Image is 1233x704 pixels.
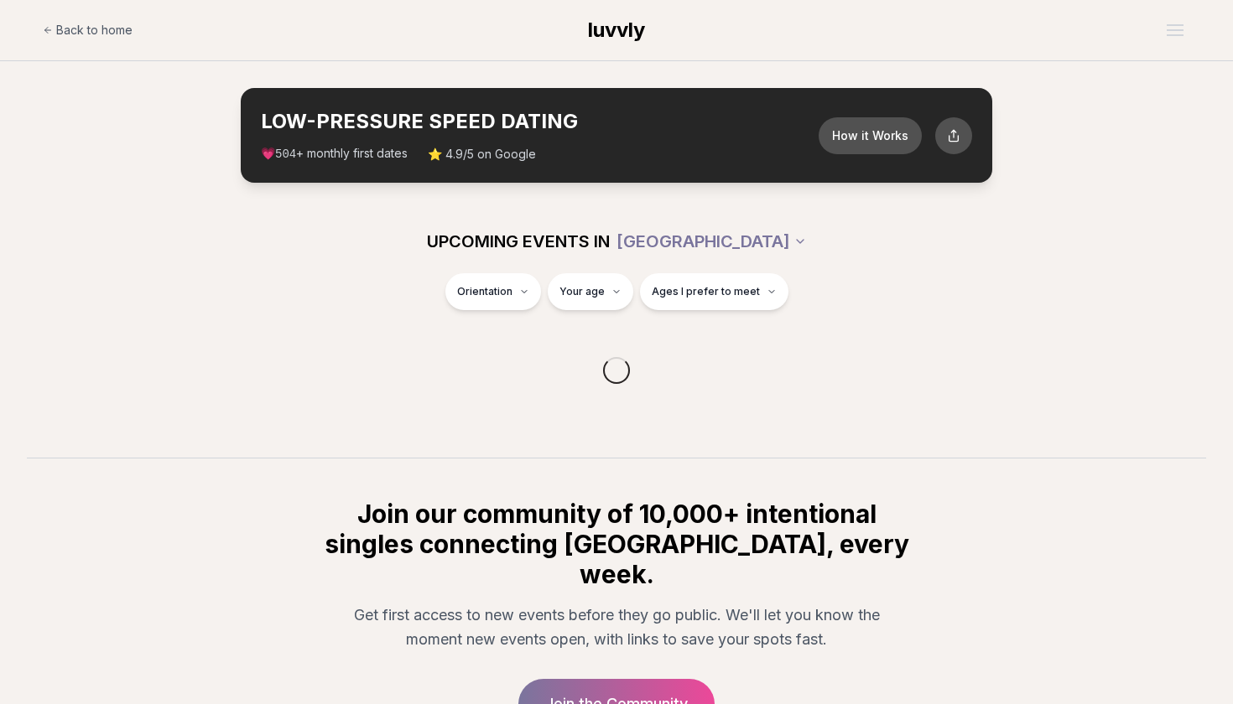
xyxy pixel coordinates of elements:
[588,17,645,44] a: luvvly
[335,603,898,652] p: Get first access to new events before they go public. We'll let you know the moment new events op...
[559,285,605,298] span: Your age
[616,223,807,260] button: [GEOGRAPHIC_DATA]
[275,148,296,161] span: 504
[261,108,819,135] h2: LOW-PRESSURE SPEED DATING
[445,273,541,310] button: Orientation
[652,285,760,298] span: Ages I prefer to meet
[588,18,645,42] span: luvvly
[819,117,922,154] button: How it Works
[640,273,788,310] button: Ages I prefer to meet
[56,22,133,39] span: Back to home
[548,273,633,310] button: Your age
[261,145,408,163] span: 💗 + monthly first dates
[427,230,610,253] span: UPCOMING EVENTS IN
[43,13,133,47] a: Back to home
[1160,18,1190,43] button: Open menu
[457,285,512,298] span: Orientation
[428,146,536,163] span: ⭐ 4.9/5 on Google
[321,499,912,589] h2: Join our community of 10,000+ intentional singles connecting [GEOGRAPHIC_DATA], every week.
